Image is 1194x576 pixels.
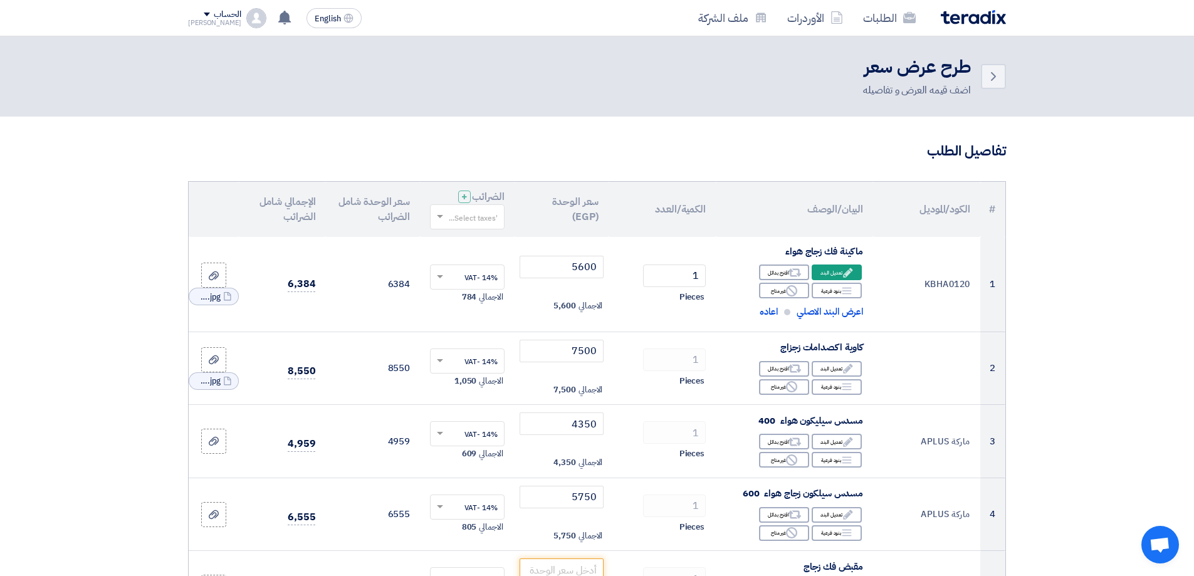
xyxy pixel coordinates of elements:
[579,384,602,396] span: الاجمالي
[643,495,706,517] input: RFQ_STEP1.ITEMS.2.AMOUNT_TITLE
[873,237,980,332] td: KBHA0120
[804,560,863,573] span: مقبض فك زجاج
[812,434,862,449] div: تعديل البند
[797,305,863,319] span: اعرض البند الاصلي
[873,405,980,478] td: ماركة APLUS
[853,3,926,33] a: الطلبات
[780,340,863,354] span: كاوية اكصدامات زجزاج
[980,182,1005,237] th: #
[812,452,862,468] div: بنود فرعية
[430,495,505,520] ng-select: VAT
[214,9,241,20] div: الحساب
[288,436,316,452] span: 4,959
[462,448,477,460] span: 609
[726,244,863,259] div: ماكينة فك زجاج هواء
[288,276,316,292] span: 6,384
[188,19,241,26] div: [PERSON_NAME]
[812,264,862,280] div: تعديل البند
[760,305,778,319] span: اعاده
[196,375,221,387] span: p_1756300312900.jpg
[315,14,341,23] span: English
[325,405,420,478] td: 4959
[462,291,477,303] span: 784
[553,384,576,396] span: 7,500
[812,361,862,377] div: تعديل البند
[759,507,809,523] div: اقترح بدائل
[941,10,1006,24] img: Teradix logo
[759,361,809,377] div: اقترح بدائل
[863,55,971,80] h2: طرح عرض سعر
[479,375,503,387] span: الاجمالي
[812,525,862,541] div: بنود فرعية
[743,486,863,500] span: مسدس سيلكون زجاج هواء 600
[980,332,1005,405] td: 2
[462,521,477,533] span: 805
[306,8,362,28] button: English
[980,237,1005,332] td: 1
[812,379,862,395] div: بنود فرعية
[759,434,809,449] div: اقترح بدائل
[758,414,863,427] span: مسدس سيليكون هواء 400
[246,8,266,28] img: profile_test.png
[873,182,980,237] th: الكود/الموديل
[812,507,862,523] div: تعديل البند
[553,530,576,542] span: 5,750
[679,291,704,303] span: Pieces
[759,283,809,298] div: غير متاح
[863,83,971,98] div: اضف قيمه العرض و تفاصيله
[688,3,777,33] a: ملف الشركة
[759,264,809,280] div: اقترح بدائل
[461,189,468,204] span: +
[325,478,420,551] td: 6555
[679,521,704,533] span: Pieces
[288,510,316,525] span: 6,555
[643,264,706,287] input: RFQ_STEP1.ITEMS.2.AMOUNT_TITLE
[430,264,505,290] ng-select: VAT
[777,3,853,33] a: الأوردرات
[759,452,809,468] div: غير متاح
[325,237,420,332] td: 6384
[430,421,505,446] ng-select: VAT
[520,486,604,508] input: أدخل سعر الوحدة
[520,256,604,278] input: أدخل سعر الوحدة
[520,412,604,435] input: أدخل سعر الوحدة
[579,456,602,469] span: الاجمالي
[420,182,515,237] th: الضرائب
[643,421,706,444] input: RFQ_STEP1.ITEMS.2.AMOUNT_TITLE
[579,300,602,312] span: الاجمالي
[553,300,576,312] span: 5,600
[553,456,576,469] span: 4,350
[430,348,505,374] ng-select: VAT
[325,182,420,237] th: سعر الوحدة شامل الضرائب
[609,182,716,237] th: الكمية/العدد
[288,364,316,379] span: 8,550
[759,379,809,395] div: غير متاح
[759,525,809,541] div: غير متاح
[188,142,1006,161] h3: تفاصيل الطلب
[520,340,604,362] input: أدخل سعر الوحدة
[679,375,704,387] span: Pieces
[454,375,477,387] span: 1,050
[679,448,704,460] span: Pieces
[643,348,706,371] input: RFQ_STEP1.ITEMS.2.AMOUNT_TITLE
[515,182,609,237] th: سعر الوحدة (EGP)
[980,478,1005,551] td: 4
[980,405,1005,478] td: 3
[325,332,420,405] td: 8550
[579,530,602,542] span: الاجمالي
[873,478,980,551] td: ماركة APLUS
[479,521,503,533] span: الاجمالي
[239,182,325,237] th: الإجمالي شامل الضرائب
[812,283,862,298] div: بنود فرعية
[479,291,503,303] span: الاجمالي
[196,291,221,303] span: p_1756300601651.jpg
[716,182,873,237] th: البيان/الوصف
[479,448,503,460] span: الاجمالي
[1141,526,1179,563] a: دردشة مفتوحة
